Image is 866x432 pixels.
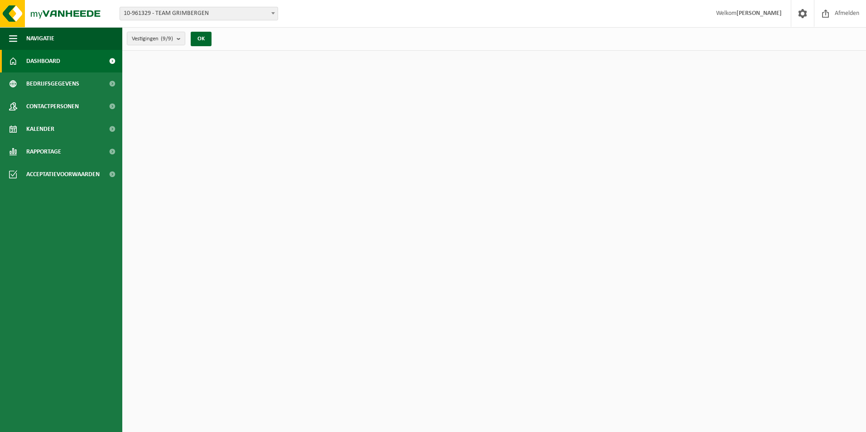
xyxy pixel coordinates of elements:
[120,7,278,20] span: 10-961329 - TEAM GRIMBERGEN
[26,118,54,140] span: Kalender
[191,32,212,46] button: OK
[127,32,185,45] button: Vestigingen(9/9)
[26,50,60,72] span: Dashboard
[26,140,61,163] span: Rapportage
[161,36,173,42] count: (9/9)
[26,27,54,50] span: Navigatie
[26,72,79,95] span: Bedrijfsgegevens
[26,95,79,118] span: Contactpersonen
[736,10,782,17] strong: [PERSON_NAME]
[132,32,173,46] span: Vestigingen
[26,163,100,186] span: Acceptatievoorwaarden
